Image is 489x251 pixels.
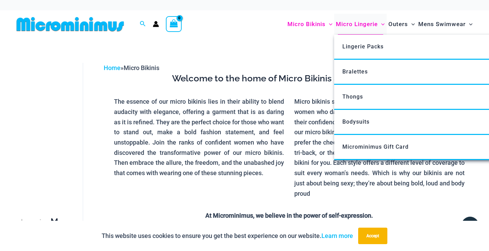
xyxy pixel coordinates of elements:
span: Micro Bikinis [287,15,326,33]
span: Thongs [342,93,363,100]
a: OutersMenu ToggleMenu Toggle [387,14,417,35]
span: Micro Bikinis [124,64,159,71]
span: Menu Toggle [408,15,415,33]
p: The essence of our micro bikinis lies in their ability to blend audacity with elegance, offering ... [114,96,284,178]
a: Mens SwimwearMenu ToggleMenu Toggle [417,14,474,35]
strong: At Microminimus, we believe in the power of self-expression. [205,212,373,219]
span: Lingerie Packs [342,43,384,50]
h3: Micro Bikinis [17,216,59,251]
span: Bralettes [342,68,368,75]
p: Micro bikinis stand as a symbol of empowerment, tailored for women who dare to embrace their true... [294,96,465,198]
p: This website uses cookies to ensure you get the best experience on our website. [102,231,353,241]
span: Menu Toggle [378,15,385,33]
a: Micro LingerieMenu ToggleMenu Toggle [334,14,386,35]
iframe: TrustedSite Certified [17,57,79,195]
span: shopping [17,218,50,226]
a: Home [104,64,121,71]
span: Menu Toggle [326,15,332,33]
span: Micro Lingerie [336,15,378,33]
img: MM SHOP LOGO FLAT [14,16,127,32]
button: Accept [358,228,387,244]
a: Search icon link [140,20,146,28]
a: Micro BikinisMenu ToggleMenu Toggle [286,14,334,35]
span: Menu Toggle [466,15,473,33]
h3: Welcome to the home of Micro Bikinis at Microminimus. [109,73,470,84]
span: Microminimus Gift Card [342,144,409,150]
span: Outers [388,15,408,33]
span: » [104,64,159,71]
a: View Shopping Cart, empty [166,16,182,32]
span: Bodysuits [342,118,369,125]
a: Learn more [321,232,353,239]
span: Mens Swimwear [418,15,466,33]
nav: Site Navigation [285,13,475,36]
a: Account icon link [153,21,159,27]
